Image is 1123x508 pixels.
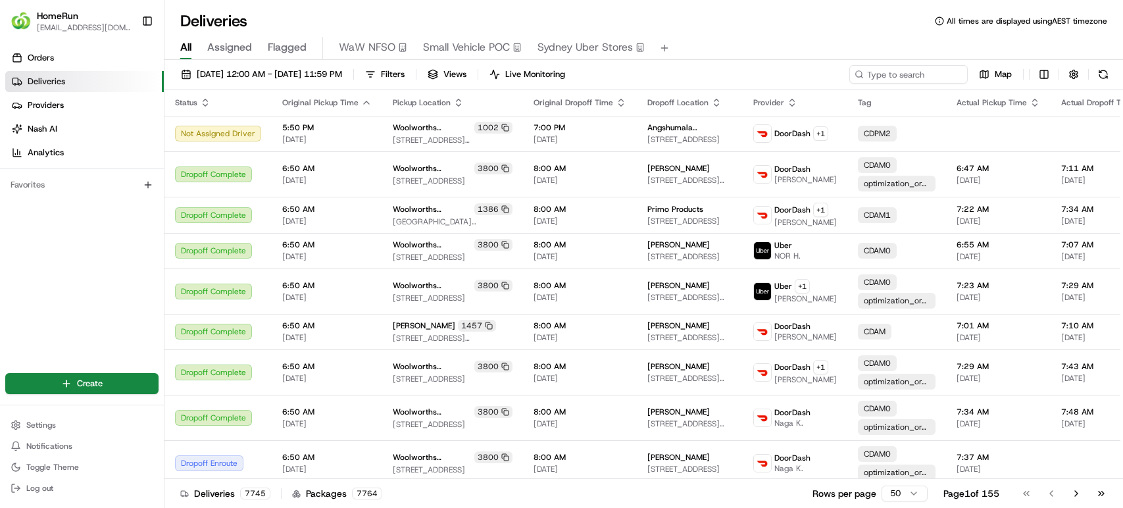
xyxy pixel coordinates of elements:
[647,452,710,463] span: [PERSON_NAME]
[26,483,53,494] span: Log out
[5,416,159,434] button: Settings
[754,283,771,300] img: uber-new-logo.jpeg
[647,97,709,108] span: Dropoff Location
[647,134,732,145] span: [STREET_ADDRESS]
[774,332,837,342] span: [PERSON_NAME]
[505,68,565,80] span: Live Monitoring
[282,292,372,303] span: [DATE]
[393,465,512,475] span: [STREET_ADDRESS]
[282,216,372,226] span: [DATE]
[957,452,1040,463] span: 7:37 AM
[534,419,626,429] span: [DATE]
[197,68,342,80] span: [DATE] 12:00 AM - [DATE] 11:59 PM
[5,479,159,497] button: Log out
[864,245,891,256] span: CDAM0
[858,97,871,108] span: Tag
[393,419,512,430] span: [STREET_ADDRESS]
[282,134,372,145] span: [DATE]
[812,487,876,500] p: Rows per page
[774,418,811,428] span: Naga K.
[647,175,732,186] span: [STREET_ADDRESS][PERSON_NAME]
[957,407,1040,417] span: 7:34 AM
[282,240,372,250] span: 6:50 AM
[534,163,626,174] span: 8:00 AM
[240,488,270,499] div: 7745
[26,441,72,451] span: Notifications
[774,251,801,261] span: NOR H.
[774,217,837,228] span: [PERSON_NAME]
[795,279,810,293] button: +1
[534,240,626,250] span: 8:00 AM
[1094,65,1112,84] button: Refresh
[282,163,372,174] span: 6:50 AM
[774,362,811,372] span: DoorDash
[753,97,784,108] span: Provider
[534,452,626,463] span: 8:00 AM
[28,52,54,64] span: Orders
[443,68,466,80] span: Views
[647,204,703,215] span: Primo Products
[864,326,886,337] span: CDAM
[381,68,405,80] span: Filters
[957,204,1040,215] span: 7:22 AM
[534,251,626,262] span: [DATE]
[957,175,1040,186] span: [DATE]
[647,332,732,343] span: [STREET_ADDRESS][PERSON_NAME]
[282,407,372,417] span: 6:50 AM
[423,39,510,55] span: Small Vehicle POC
[754,125,771,142] img: doordash_logo_v2.png
[647,373,732,384] span: [STREET_ADDRESS][PERSON_NAME]
[28,123,57,135] span: Nash AI
[957,240,1040,250] span: 6:55 AM
[474,280,512,292] div: 3800
[864,178,930,189] span: optimization_order_unassigned
[282,419,372,429] span: [DATE]
[647,122,732,133] span: Angshumala [PERSON_NAME]
[474,203,512,215] div: 1386
[774,321,811,332] span: DoorDash
[180,11,247,32] h1: Deliveries
[292,487,382,500] div: Packages
[5,118,164,140] a: Nash AI
[393,163,472,174] span: Woolworths [GEOGRAPHIC_DATA] (VDOS)
[393,280,472,291] span: Woolworths [GEOGRAPHIC_DATA] (VDOS)
[957,216,1040,226] span: [DATE]
[864,160,891,170] span: CDAM0
[393,374,512,384] span: [STREET_ADDRESS]
[754,323,771,340] img: doordash_logo_v2.png
[774,240,792,251] span: Uber
[813,126,828,141] button: +1
[393,97,451,108] span: Pickup Location
[774,407,811,418] span: DoorDash
[774,463,811,474] span: Naga K.
[647,240,710,250] span: [PERSON_NAME]
[37,22,131,33] button: [EMAIL_ADDRESS][DOMAIN_NAME]
[957,419,1040,429] span: [DATE]
[647,464,732,474] span: [STREET_ADDRESS]
[458,320,496,332] div: 1457
[647,251,732,262] span: [STREET_ADDRESS]
[474,361,512,372] div: 3800
[5,458,159,476] button: Toggle Theme
[393,361,472,372] span: Woolworths [GEOGRAPHIC_DATA] (VDOS)
[864,422,930,432] span: optimization_order_unassigned
[5,95,164,116] a: Providers
[422,65,472,84] button: Views
[534,122,626,133] span: 7:00 PM
[957,320,1040,331] span: 7:01 AM
[393,252,512,263] span: [STREET_ADDRESS]
[37,9,78,22] button: HomeRun
[774,205,811,215] span: DoorDash
[359,65,411,84] button: Filters
[282,97,359,108] span: Original Pickup Time
[180,39,191,55] span: All
[957,464,1040,474] span: [DATE]
[474,406,512,418] div: 3800
[774,164,811,174] span: DoorDash
[352,488,382,499] div: 7764
[282,332,372,343] span: [DATE]
[484,65,571,84] button: Live Monitoring
[534,204,626,215] span: 8:00 AM
[647,280,710,291] span: [PERSON_NAME]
